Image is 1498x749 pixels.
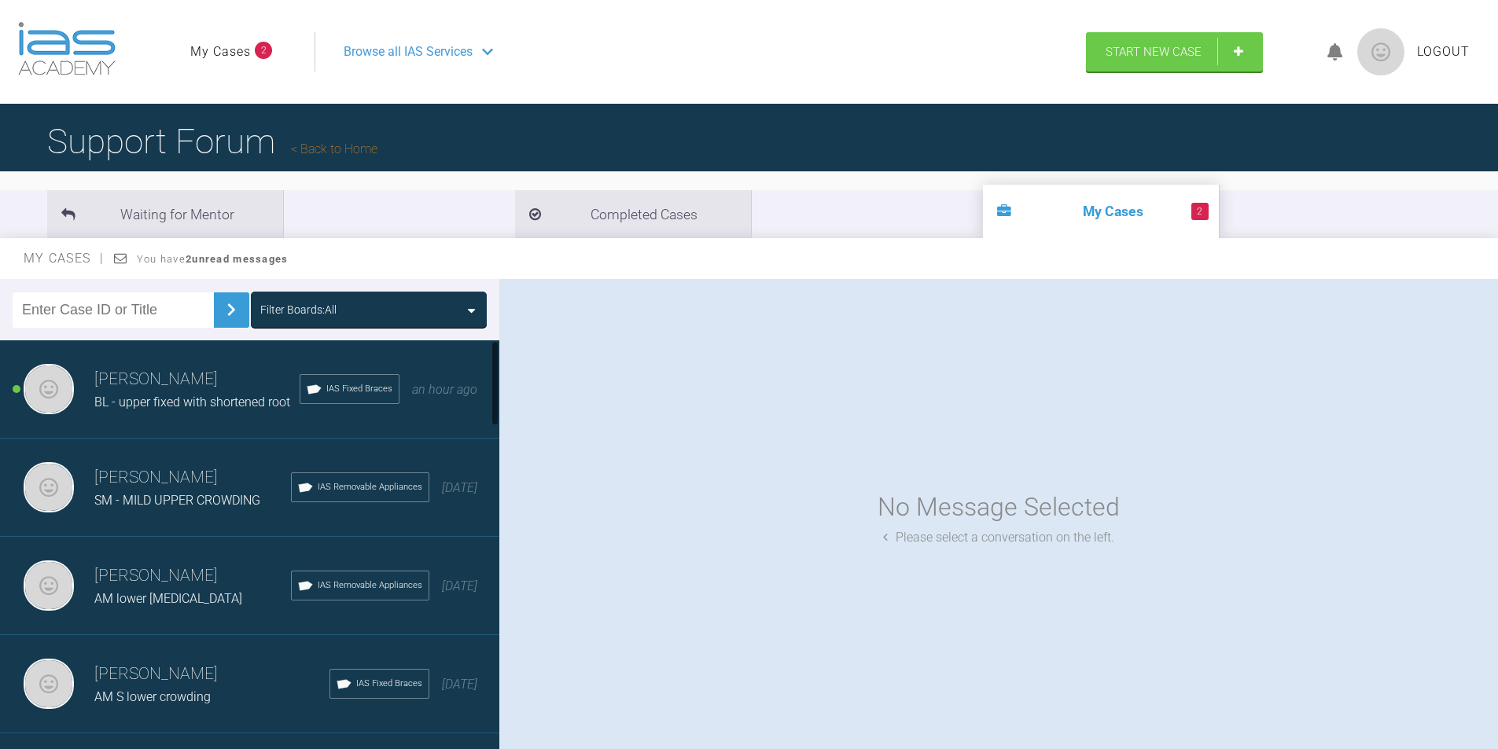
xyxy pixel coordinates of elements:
span: Browse all IAS Services [344,42,473,62]
a: My Cases [190,42,251,62]
span: IAS Fixed Braces [356,677,422,691]
input: Enter Case ID or Title [13,292,214,328]
h1: Support Forum [47,114,377,169]
img: Billy Campbell [24,364,74,414]
h3: [PERSON_NAME] [94,366,300,393]
img: Billy Campbell [24,659,74,709]
span: My Cases [24,251,105,266]
li: My Cases [983,185,1219,238]
img: logo-light.3e3ef733.png [18,22,116,75]
span: [DATE] [442,578,477,593]
img: Billy Campbell [24,560,74,611]
span: [DATE] [442,677,477,692]
div: Please select a conversation on the left. [883,527,1114,548]
img: chevronRight.28bd32b0.svg [219,297,244,322]
span: IAS Removable Appliances [318,480,422,494]
span: IAS Removable Appliances [318,578,422,593]
a: Back to Home [291,141,377,156]
a: Logout [1417,42,1470,62]
span: 2 [1191,203,1209,220]
span: BL - upper fixed with shortened root [94,395,290,409]
strong: 2 unread messages [186,253,288,265]
span: an hour ago [412,382,477,397]
span: SM - MILD UPPER CROWDING [94,493,260,508]
span: AM S lower crowding [94,689,211,704]
span: You have [137,253,289,265]
div: No Message Selected [878,487,1120,527]
div: Filter Boards: All [260,301,337,318]
h3: [PERSON_NAME] [94,464,291,491]
span: AM lower [MEDICAL_DATA] [94,591,242,606]
span: [DATE] [442,480,477,495]
li: Completed Cases [515,190,751,238]
a: Start New Case [1086,32,1263,72]
span: IAS Fixed Braces [326,382,392,396]
img: Billy Campbell [24,462,74,512]
li: Waiting for Mentor [47,190,283,238]
span: 2 [255,42,272,59]
h3: [PERSON_NAME] [94,563,291,589]
img: profile.png [1357,28,1404,75]
h3: [PERSON_NAME] [94,661,329,688]
span: Start New Case [1106,45,1202,59]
